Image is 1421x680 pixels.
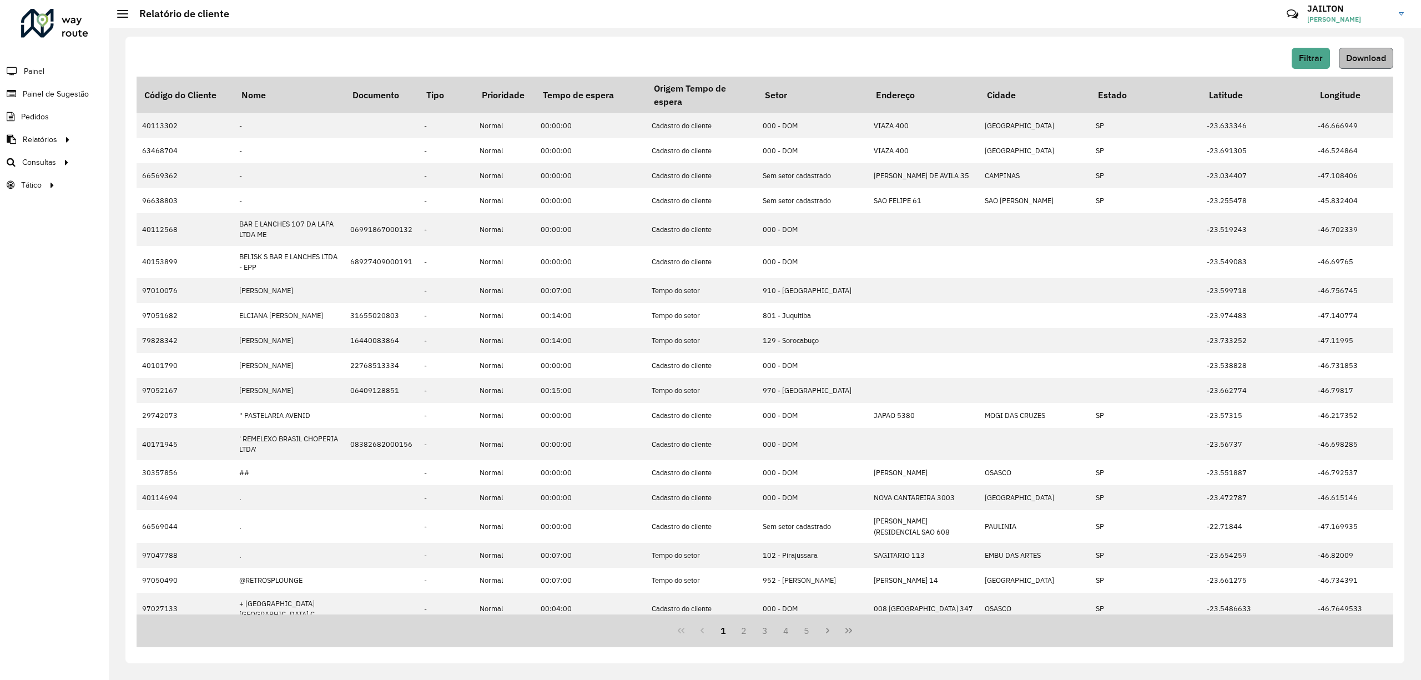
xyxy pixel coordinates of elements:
[137,278,234,303] td: 97010076
[474,568,535,593] td: Normal
[757,543,868,568] td: 102 - Pirajussara
[1090,163,1201,188] td: SP
[868,113,979,138] td: VIAZA 400
[838,620,859,641] button: Last Page
[535,113,646,138] td: 00:00:00
[646,328,757,353] td: Tempo do setor
[979,510,1090,542] td: PAULINIA
[535,303,646,328] td: 00:14:00
[345,303,419,328] td: 31655020803
[419,278,474,303] td: -
[979,138,1090,163] td: [GEOGRAPHIC_DATA]
[137,543,234,568] td: 97047788
[535,543,646,568] td: 00:07:00
[757,485,868,510] td: 000 - DOM
[234,353,345,378] td: [PERSON_NAME]
[345,246,419,278] td: 68927409000191
[23,134,57,145] span: Relatórios
[1201,460,1312,485] td: -23.551887
[1090,543,1201,568] td: SP
[474,303,535,328] td: Normal
[646,303,757,328] td: Tempo do setor
[474,428,535,460] td: Normal
[713,620,734,641] button: 1
[345,378,419,403] td: 06409128851
[1201,485,1312,510] td: -23.472787
[419,403,474,428] td: -
[419,353,474,378] td: -
[1281,2,1304,26] a: Contato Rápido
[646,485,757,510] td: Cadastro do cliente
[535,568,646,593] td: 00:07:00
[1201,378,1312,403] td: -23.662774
[646,510,757,542] td: Cadastro do cliente
[234,328,345,353] td: [PERSON_NAME]
[646,113,757,138] td: Cadastro do cliente
[474,113,535,138] td: Normal
[137,246,234,278] td: 40153899
[234,460,345,485] td: ##
[1201,303,1312,328] td: -23.974483
[775,620,797,641] button: 4
[1201,543,1312,568] td: -23.654259
[754,620,775,641] button: 3
[817,620,838,641] button: Next Page
[1090,510,1201,542] td: SP
[979,113,1090,138] td: [GEOGRAPHIC_DATA]
[137,403,234,428] td: 29742073
[234,568,345,593] td: @RETROSPLOUNGE
[535,278,646,303] td: 00:07:00
[22,157,56,168] span: Consultas
[535,428,646,460] td: 00:00:00
[1090,593,1201,625] td: SP
[419,213,474,245] td: -
[1090,77,1201,113] th: Estado
[1201,213,1312,245] td: -23.519243
[979,543,1090,568] td: EMBU DAS ARTES
[757,77,868,113] th: Setor
[234,543,345,568] td: .
[137,188,234,213] td: 96638803
[419,188,474,213] td: -
[1307,3,1390,14] h3: JAILTON
[234,188,345,213] td: -
[474,485,535,510] td: Normal
[1201,138,1312,163] td: -23.691305
[1090,188,1201,213] td: SP
[757,460,868,485] td: 000 - DOM
[757,303,868,328] td: 801 - Juquitiba
[234,163,345,188] td: -
[1201,188,1312,213] td: -23.255478
[419,77,474,113] th: Tipo
[137,163,234,188] td: 66569362
[137,353,234,378] td: 40101790
[128,8,229,20] h2: Relatório de cliente
[535,328,646,353] td: 00:14:00
[1090,485,1201,510] td: SP
[757,113,868,138] td: 000 - DOM
[345,328,419,353] td: 16440083864
[646,568,757,593] td: Tempo do setor
[137,510,234,542] td: 66569044
[1090,113,1201,138] td: SP
[868,403,979,428] td: JAPAO 5380
[137,568,234,593] td: 97050490
[234,510,345,542] td: .
[24,66,44,77] span: Painel
[535,460,646,485] td: 00:00:00
[23,88,89,100] span: Painel de Sugestão
[137,593,234,625] td: 97027133
[419,303,474,328] td: -
[646,543,757,568] td: Tempo do setor
[1090,403,1201,428] td: SP
[419,543,474,568] td: -
[1201,328,1312,353] td: -23.733252
[979,403,1090,428] td: MOGI DAS CRUZES
[474,353,535,378] td: Normal
[234,593,345,625] td: + [GEOGRAPHIC_DATA] [GEOGRAPHIC_DATA] C
[137,378,234,403] td: 97052167
[757,138,868,163] td: 000 - DOM
[234,303,345,328] td: ELCIANA [PERSON_NAME]
[535,163,646,188] td: 00:00:00
[868,568,979,593] td: [PERSON_NAME] 14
